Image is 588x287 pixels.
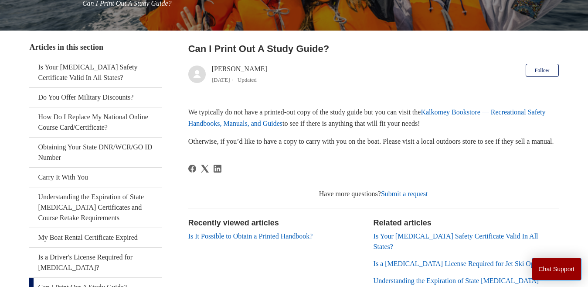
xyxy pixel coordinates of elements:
[188,189,559,199] div: Have more questions?
[374,217,559,229] h2: Related articles
[29,88,162,107] a: Do You Offer Military Discounts?
[29,138,162,167] a: Obtaining Your State DNR/WCR/GO ID Number
[212,64,267,85] div: [PERSON_NAME]
[29,168,162,187] a: Carry It With You
[212,76,230,83] time: 03/01/2024, 17:01
[526,64,559,77] button: Follow Article
[201,165,209,173] a: X Corp
[188,165,196,173] svg: Share this page on Facebook
[188,108,546,127] a: Kalkomey Bookstore — Recreational Safety Handbooks, Manuals, and Guides
[29,248,162,277] a: Is a Driver's License Required for [MEDICAL_DATA]?
[29,228,162,247] a: My Boat Rental Certificate Expired
[532,258,582,280] button: Chat Support
[188,41,559,56] h2: Can I Print Out A Study Guide?
[374,260,557,267] a: Is a [MEDICAL_DATA] License Required for Jet Ski Operation?
[214,165,221,173] svg: Share this page on LinkedIn
[214,165,221,173] a: LinkedIn
[201,165,209,173] svg: Share this page on X Corp
[238,76,257,83] li: Updated
[29,107,162,137] a: How Do I Replace My National Online Course Card/Certificate?
[188,107,559,129] p: We typically do not have a printed-out copy of the study guide but you can visit the to see if th...
[381,190,428,197] a: Submit a request
[188,165,196,173] a: Facebook
[374,232,538,250] a: Is Your [MEDICAL_DATA] Safety Certificate Valid In All States?
[29,58,162,87] a: Is Your [MEDICAL_DATA] Safety Certificate Valid In All States?
[188,232,313,240] a: Is It Possible to Obtain a Printed Handbook?
[188,217,365,229] h2: Recently viewed articles
[29,187,162,228] a: Understanding the Expiration of State [MEDICAL_DATA] Certificates and Course Retake Requirements
[29,43,103,52] span: Articles in this section
[188,136,559,147] p: Otherwise, if you’d like to have a copy to carry with you on the boat. Please visit a local outdo...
